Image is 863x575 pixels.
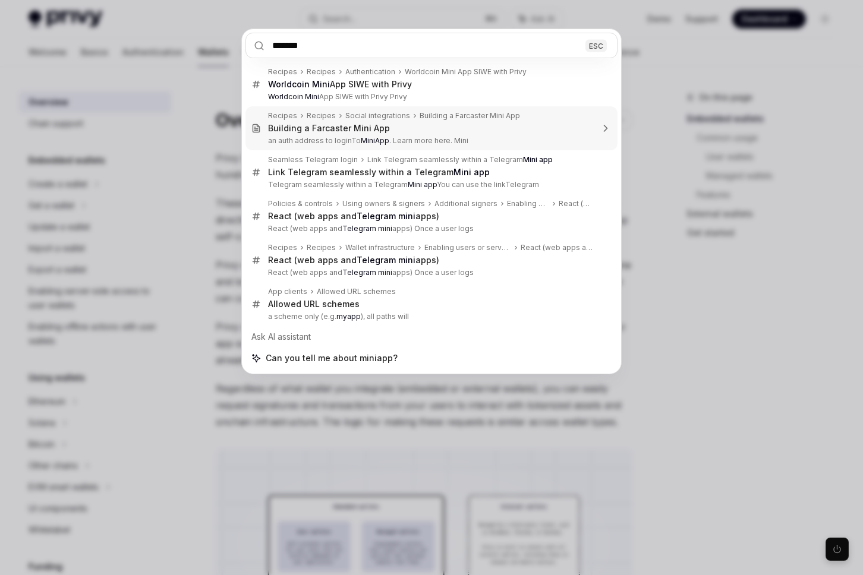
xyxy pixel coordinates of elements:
div: Wallet infrastructure [345,243,415,252]
div: Recipes [307,67,336,77]
p: a scheme only (e.g. ), all paths will [268,312,593,321]
b: Worldcoin Mini [268,92,319,101]
div: Link Telegram seamlessly within a Telegram [268,167,490,178]
div: Recipes [268,243,297,252]
div: Additional signers [434,199,497,208]
div: Building a Farcaster Mini App [268,123,390,134]
p: React (web apps and apps) Once a user logs [268,268,593,277]
div: Using owners & signers [342,199,425,208]
b: Worldcoin Mini [268,79,330,89]
b: Mini app [453,167,490,177]
div: Allowed URL schemes [268,299,360,309]
div: App SIWE with Privy [268,79,412,90]
div: React (web apps and apps) [268,211,439,222]
b: Mini app [408,180,437,189]
div: Recipes [307,243,336,252]
div: Recipes [268,67,297,77]
p: Telegram seamlessly within a Telegram You can use the linkTelegram [268,180,593,189]
p: React (web apps and apps) Once a user logs [268,224,593,233]
b: Telegram mini [357,255,415,265]
b: Mini app [523,155,553,164]
div: Worldcoin Mini App SIWE with Privy [405,67,527,77]
div: Building a Farcaster Mini App [420,111,520,121]
div: Policies & controls [268,199,333,208]
div: Recipes [268,111,297,121]
p: App SIWE with Privy Privy [268,92,593,102]
div: React (web apps and apps) [268,255,439,266]
b: myapp [336,312,361,321]
div: Enabling users or servers to execute transactions [507,199,549,208]
div: ESC [585,39,607,52]
b: Telegram mini [342,268,392,277]
div: Seamless Telegram login [268,155,358,165]
b: Telegram mini [357,211,415,221]
div: Allowed URL schemes [317,287,396,296]
div: Recipes [307,111,336,121]
span: Can you tell me about miniapp? [266,352,398,364]
p: an auth address to loginTo . Learn more here. Mini [268,136,593,146]
div: Link Telegram seamlessly within a Telegram [367,155,553,165]
div: Ask AI assistant [245,326,618,347]
div: React (web apps and apps) [559,199,593,208]
div: Authentication [345,67,395,77]
b: MiniApp [361,136,389,145]
div: React (web apps and apps) [521,243,593,252]
b: Telegram mini [342,224,392,233]
div: Enabling users or servers to execute transactions [424,243,511,252]
div: App clients [268,287,307,296]
div: Social integrations [345,111,410,121]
